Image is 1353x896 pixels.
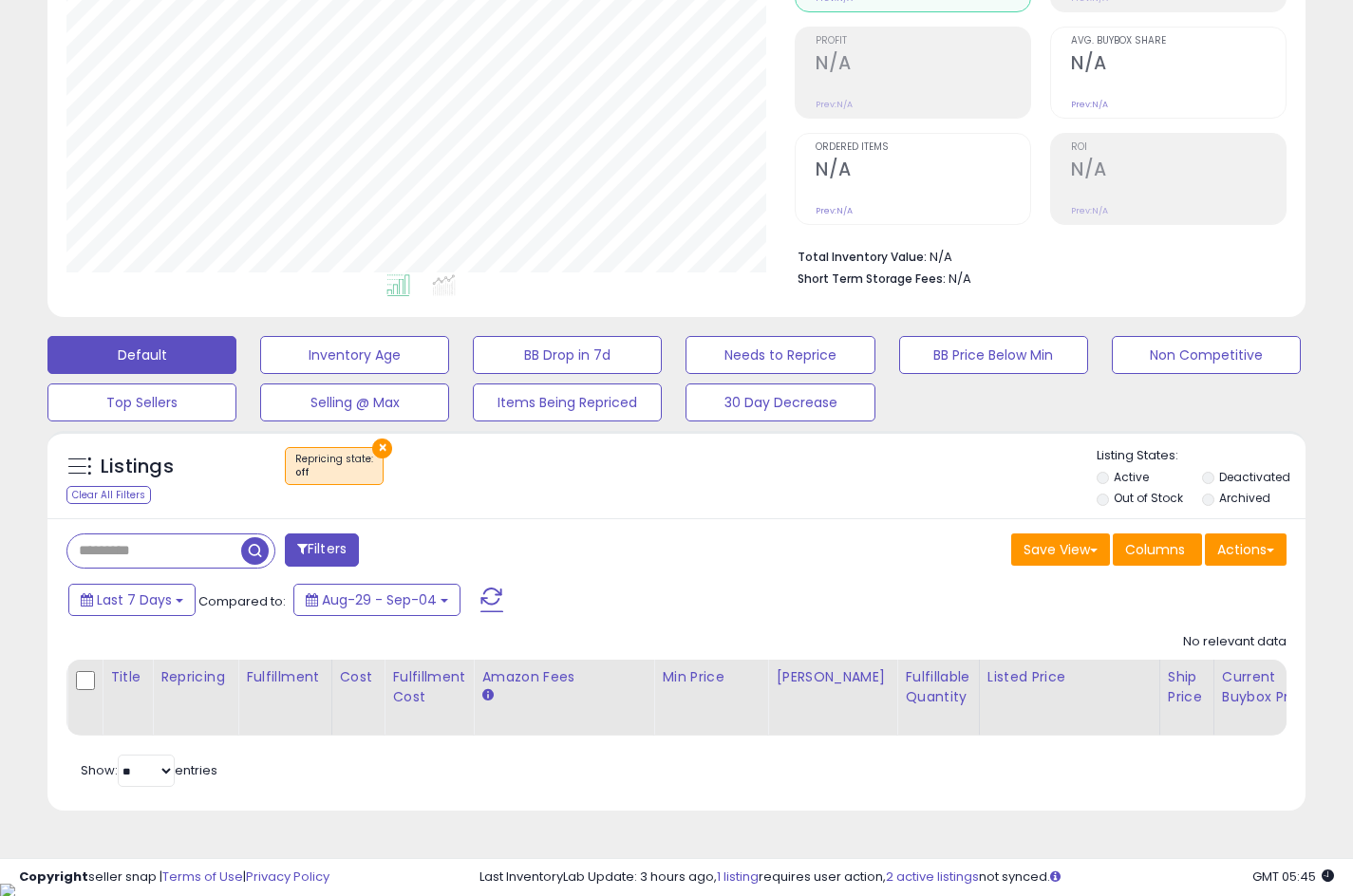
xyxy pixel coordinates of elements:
[816,142,1030,153] span: Ordered Items
[47,383,236,421] button: Top Sellers
[66,486,151,504] div: Clear All Filters
[68,584,196,616] button: Last 7 Days
[1168,667,1206,707] div: Ship Price
[162,868,243,886] a: Terms of Use
[260,383,449,421] button: Selling @ Max
[1183,633,1287,651] div: No relevant data
[798,271,946,287] b: Short Term Storage Fees:
[1219,490,1270,506] label: Archived
[1113,533,1202,566] button: Columns
[19,868,329,887] div: seller snap | |
[372,439,392,458] button: ×
[246,868,329,886] a: Privacy Policy
[293,584,460,616] button: Aug-29 - Sep-04
[949,270,971,288] span: N/A
[481,687,493,704] small: Amazon Fees.
[1011,533,1110,566] button: Save View
[101,454,174,480] h5: Listings
[1071,99,1108,110] small: Prev: N/A
[479,868,1334,887] div: Last InventoryLab Update: 3 hours ago, requires user action, not synced.
[905,667,970,707] div: Fulfillable Quantity
[717,868,759,886] a: 1 listing
[1071,142,1286,153] span: ROI
[481,667,646,687] div: Amazon Fees
[1071,205,1108,216] small: Prev: N/A
[1222,667,1320,707] div: Current Buybox Price
[987,667,1152,687] div: Listed Price
[1097,447,1306,465] p: Listing States:
[295,452,373,480] span: Repricing state :
[816,159,1030,184] h2: N/A
[816,99,853,110] small: Prev: N/A
[19,868,88,886] strong: Copyright
[340,667,377,687] div: Cost
[473,383,662,421] button: Items Being Repriced
[1071,52,1286,78] h2: N/A
[1071,36,1286,47] span: Avg. Buybox Share
[816,205,853,216] small: Prev: N/A
[160,667,230,687] div: Repricing
[776,667,889,687] div: [PERSON_NAME]
[886,868,979,886] a: 2 active listings
[899,336,1088,374] button: BB Price Below Min
[322,590,437,609] span: Aug-29 - Sep-04
[246,667,323,687] div: Fulfillment
[295,466,373,479] div: off
[1071,159,1286,184] h2: N/A
[798,244,1272,267] li: N/A
[686,336,874,374] button: Needs to Reprice
[47,336,236,374] button: Default
[1114,490,1183,506] label: Out of Stock
[110,667,144,687] div: Title
[816,52,1030,78] h2: N/A
[1112,336,1301,374] button: Non Competitive
[686,383,874,421] button: 30 Day Decrease
[285,533,359,567] button: Filters
[1252,868,1334,886] span: 2025-09-12 05:45 GMT
[97,590,172,609] span: Last 7 Days
[662,667,760,687] div: Min Price
[392,667,465,707] div: Fulfillment Cost
[798,249,927,265] b: Total Inventory Value:
[1219,469,1290,485] label: Deactivated
[81,761,217,779] span: Show: entries
[1125,540,1185,559] span: Columns
[198,592,286,610] span: Compared to:
[816,36,1030,47] span: Profit
[1114,469,1149,485] label: Active
[260,336,449,374] button: Inventory Age
[1205,533,1287,566] button: Actions
[473,336,662,374] button: BB Drop in 7d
